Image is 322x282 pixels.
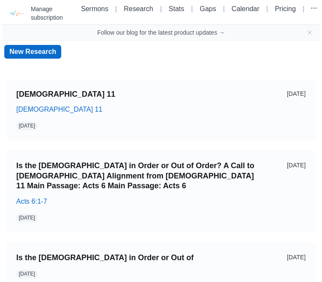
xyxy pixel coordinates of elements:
p: [DATE] [261,161,306,170]
a: Is the [DEMOGRAPHIC_DATA] in Order or Out of [16,253,254,263]
a: Follow our blog for the latest product updates → [97,28,225,37]
span: [DATE] [19,122,35,130]
p: [DATE] [261,253,306,262]
li: | [220,4,228,14]
a: Pricing [275,5,296,12]
a: Is the [DEMOGRAPHIC_DATA] in Order or Out of Order? A Call to [DEMOGRAPHIC_DATA] Alignment from [... [16,161,254,191]
a: Research [124,5,153,12]
span: [DATE] [19,270,35,278]
p: [DATE] [261,89,306,98]
a: Sermons [81,5,108,12]
img: logo [6,4,26,23]
li: | [188,4,196,14]
li: | [299,4,308,14]
a: [DEMOGRAPHIC_DATA] 11 [16,106,102,113]
li: | [157,4,165,14]
a: Gaps [200,5,216,12]
button: Close banner [306,29,313,36]
a: New Research [4,45,61,59]
a: Stats [169,5,184,12]
span: [DATE] [19,214,35,222]
li: | [263,4,271,14]
a: [DEMOGRAPHIC_DATA] 11 [16,89,254,99]
a: Calendar [232,5,259,12]
a: Acts 6:1-7 [16,198,47,205]
li: | [112,4,120,14]
button: Manage subscription [26,2,71,24]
